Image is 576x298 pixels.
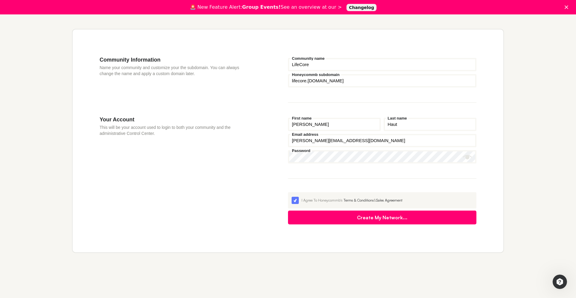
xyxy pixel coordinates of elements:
b: Group Events! [242,4,281,10]
iframe: Intercom live chat [553,275,567,289]
label: Last name [386,116,408,120]
div: Close [565,5,571,9]
a: Sales Agreement [376,198,402,202]
button: Show password [463,153,472,162]
label: Honeycommb subdomain [290,73,341,77]
a: Changelog [346,4,376,11]
label: Email address [290,132,320,136]
p: This will be your account used to login to both your community and the administrative Control Cen... [100,124,252,136]
div: 🚨 New Feature Alert: See an overview at our > [190,4,342,10]
input: your-subdomain.honeycommb.com [288,74,476,87]
label: Community name [290,56,326,60]
input: Community name [288,58,476,71]
h3: Community Information [100,56,252,63]
p: Name your community and customize your the subdomain. You can always change the name and apply a ... [100,65,252,77]
input: Email address [288,134,476,147]
label: Password [290,149,312,153]
button: Create My Network... [288,211,476,224]
input: Last name [384,118,476,131]
input: First name [288,118,381,131]
h3: Your Account [100,116,252,123]
label: First name [290,116,313,120]
a: Terms & Conditions [343,198,374,202]
div: I Agree To Honeycommb's & [301,198,473,203]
